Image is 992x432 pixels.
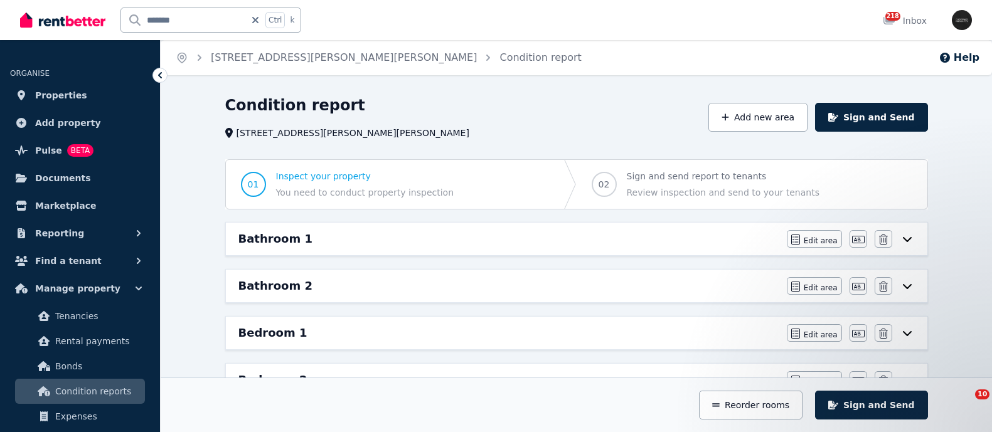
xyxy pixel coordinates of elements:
a: Bonds [15,354,145,379]
a: Add property [10,110,150,135]
span: ORGANISE [10,69,50,78]
span: You need to conduct property inspection [276,186,454,199]
span: BETA [67,144,93,157]
a: Rental payments [15,329,145,354]
button: Reorder rooms [699,391,803,419]
button: Help [939,50,979,65]
iframe: Intercom live chat [949,389,979,419]
span: Rental payments [55,334,140,349]
h6: Bedroom 1 [238,324,307,342]
a: Documents [10,166,150,191]
h1: Condition report [225,95,365,115]
a: Tenancies [15,303,145,329]
span: Tenancies [55,308,140,324]
h6: Bathroom 1 [238,230,312,248]
span: Manage property [35,281,120,296]
img: Iconic Realty Pty Ltd [952,10,972,30]
span: Sign and send report to tenants [627,170,819,182]
a: Condition report [499,51,581,63]
span: k [290,15,294,25]
span: Expenses [55,409,140,424]
button: Sign and Send [815,103,927,132]
button: Edit area [787,230,842,248]
span: 10 [975,389,989,399]
a: PulseBETA [10,138,150,163]
h6: Bathroom 2 [238,277,312,295]
a: Condition reports [15,379,145,404]
button: Find a tenant [10,248,150,273]
h6: Bedroom 2 [238,371,307,389]
span: Review inspection and send to your tenants [627,186,819,199]
span: Reporting [35,226,84,241]
button: Reporting [10,221,150,246]
span: Documents [35,171,91,186]
button: Manage property [10,276,150,301]
span: Edit area [804,236,838,246]
span: [STREET_ADDRESS][PERSON_NAME][PERSON_NAME] [237,127,469,139]
span: Pulse [35,143,62,158]
span: Add property [35,115,101,130]
a: Marketplace [10,193,150,218]
a: Expenses [15,404,145,429]
span: Inspect your property [276,170,454,182]
div: Inbox [883,14,927,27]
span: Marketplace [35,198,96,213]
button: Sign and Send [815,391,927,419]
nav: Progress [225,159,928,209]
img: RentBetter [20,11,105,29]
span: Condition reports [55,384,140,399]
span: Find a tenant [35,253,102,268]
a: [STREET_ADDRESS][PERSON_NAME][PERSON_NAME] [211,51,477,63]
button: Edit area [787,277,842,295]
span: Ctrl [265,12,285,28]
span: 218 [885,12,900,21]
span: Properties [35,88,87,103]
button: Add new area [708,103,808,132]
span: Edit area [804,283,838,293]
span: 01 [248,178,259,191]
a: Properties [10,83,150,108]
span: 02 [599,178,610,191]
span: Bonds [55,359,140,374]
nav: Breadcrumb [161,40,597,75]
